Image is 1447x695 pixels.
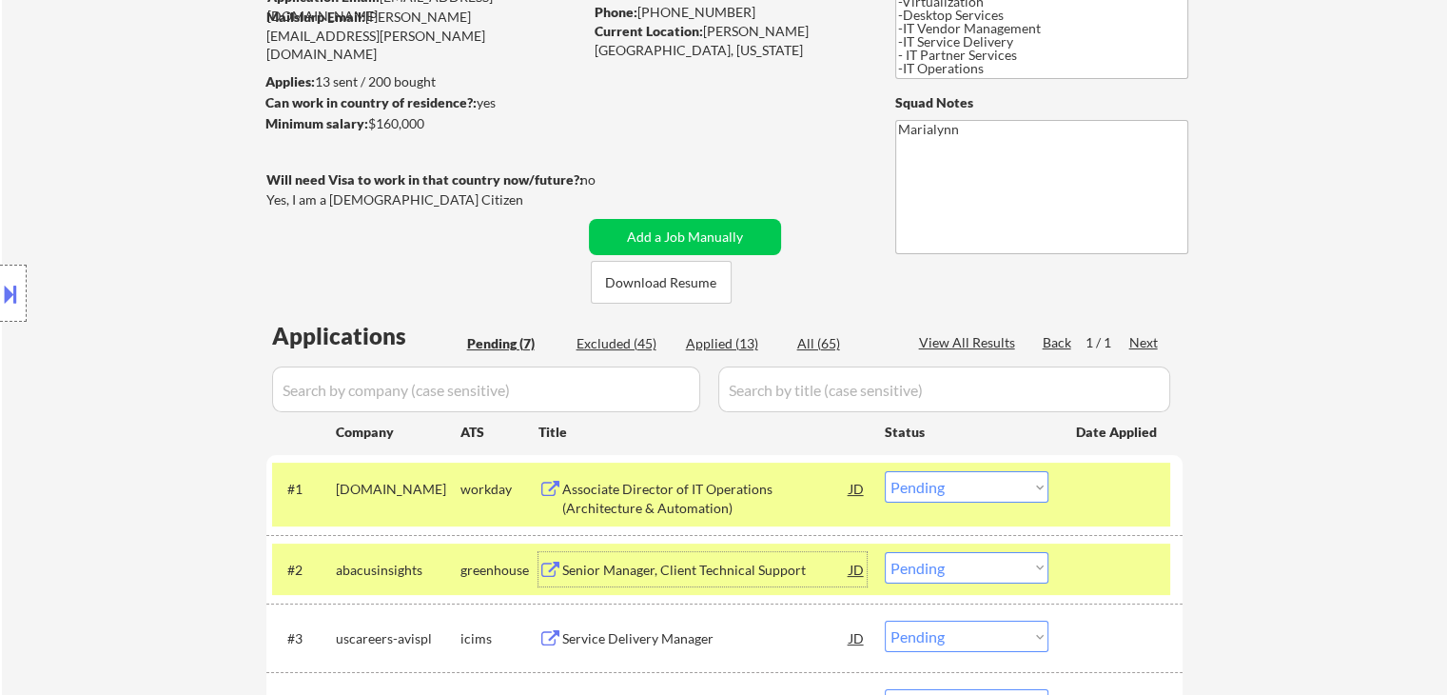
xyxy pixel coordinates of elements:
[265,73,315,89] strong: Applies:
[562,561,850,580] div: Senior Manager, Client Technical Support
[266,171,583,188] strong: Will need Visa to work in that country now/future?:
[885,414,1048,448] div: Status
[848,621,867,655] div: JD
[265,93,577,112] div: yes
[265,114,582,133] div: $160,000
[287,480,321,499] div: #1
[336,423,460,442] div: Company
[272,367,700,412] input: Search by company (case sensitive)
[595,4,637,20] strong: Phone:
[595,23,703,39] strong: Current Location:
[1085,333,1129,352] div: 1 / 1
[538,423,867,442] div: Title
[336,561,460,580] div: abacusinsights
[460,629,538,648] div: icims
[265,94,477,110] strong: Can work in country of residence?:
[1129,333,1160,352] div: Next
[848,552,867,586] div: JD
[287,629,321,648] div: #3
[686,334,781,353] div: Applied (13)
[591,261,732,304] button: Download Resume
[460,480,538,499] div: workday
[562,480,850,517] div: Associate Director of IT Operations (Architecture & Automation)
[266,190,588,209] div: Yes, I am a [DEMOGRAPHIC_DATA] Citizen
[895,93,1188,112] div: Squad Notes
[272,325,460,347] div: Applications
[336,480,460,499] div: [DOMAIN_NAME]
[589,219,781,255] button: Add a Job Manually
[797,334,892,353] div: All (65)
[287,561,321,580] div: #2
[919,333,1021,352] div: View All Results
[577,334,672,353] div: Excluded (45)
[265,72,582,91] div: 13 sent / 200 bought
[265,115,368,131] strong: Minimum salary:
[848,471,867,506] div: JD
[718,367,1170,412] input: Search by title (case sensitive)
[562,629,850,648] div: Service Delivery Manager
[595,22,864,59] div: [PERSON_NAME][GEOGRAPHIC_DATA], [US_STATE]
[467,334,562,353] div: Pending (7)
[460,561,538,580] div: greenhouse
[595,3,864,22] div: [PHONE_NUMBER]
[336,629,460,648] div: uscareers-avispl
[1043,333,1073,352] div: Back
[580,170,635,189] div: no
[1076,423,1160,442] div: Date Applied
[460,423,538,442] div: ATS
[266,8,582,64] div: [PERSON_NAME][EMAIL_ADDRESS][PERSON_NAME][DOMAIN_NAME]
[266,9,365,25] strong: Mailslurp Email:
